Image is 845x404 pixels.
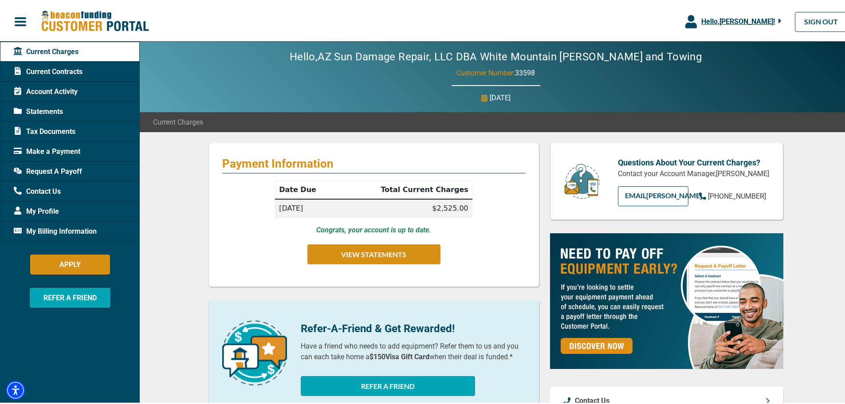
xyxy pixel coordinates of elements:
span: [PHONE_NUMBER] [708,190,766,199]
a: [PHONE_NUMBER] [699,189,766,200]
span: Statements [14,105,63,115]
th: Total Current Charges [338,179,472,198]
p: Have a friend who needs to add equipment? Refer them to us and you can each take home a when thei... [301,339,526,361]
p: Payment Information [222,155,526,169]
button: REFER A FRIEND [301,374,475,394]
span: Request A Payoff [14,165,82,175]
img: refer-a-friend-icon.png [222,319,287,384]
span: Contact Us [14,184,61,195]
p: Refer-A-Friend & Get Rewarded! [301,319,526,335]
span: 33598 [515,67,535,75]
td: [DATE] [275,197,338,216]
span: Hello, [PERSON_NAME] ! [701,16,775,24]
button: REFER A FRIEND [30,286,110,306]
button: VIEW STATEMENTS [307,243,440,263]
p: Contact your Account Manager, [PERSON_NAME] [618,167,770,177]
h2: Hello, AZ Sun Damage Repair, LLC DBA White Mountain [PERSON_NAME] and Towing [263,49,728,62]
a: EMAIL[PERSON_NAME] [618,184,688,204]
span: Current Charges [14,45,79,55]
th: Date Due [275,179,338,198]
p: Congrats, your account is up to date. [316,223,431,234]
span: Customer Number: [456,67,515,75]
span: Current Charges [153,115,203,126]
span: My Profile [14,204,59,215]
div: Accessibility Menu [6,379,25,398]
img: customer-service.png [562,161,602,198]
span: Make a Payment [14,145,80,155]
button: APPLY [30,253,110,273]
img: payoff-ad-px.jpg [550,231,783,367]
p: [DATE] [490,91,511,102]
p: Questions About Your Current Charges? [618,155,770,167]
span: Account Activity [14,85,78,95]
td: $2,525.00 [338,197,472,216]
b: $150 Visa Gift Card [369,351,429,359]
span: Tax Documents [14,125,75,135]
span: Current Contracts [14,65,83,75]
span: My Billing Information [14,224,97,235]
img: Beacon Funding Customer Portal Logo [41,8,149,31]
